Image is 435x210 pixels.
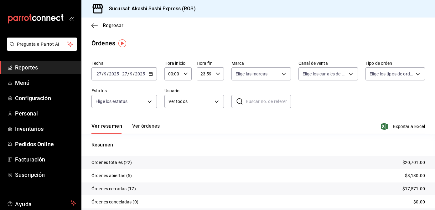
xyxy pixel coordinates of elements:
[402,186,425,192] p: $17,571.00
[132,123,160,134] button: Ver órdenes
[91,123,160,134] div: navigation tabs
[168,98,212,105] span: Ver todos
[104,71,107,76] input: --
[102,71,104,76] span: /
[15,125,76,133] span: Inventarios
[298,61,358,65] label: Canal de venta
[91,38,115,48] div: Órdenes
[103,23,123,28] span: Regresar
[231,61,291,65] label: Marca
[17,41,67,48] span: Pregunta a Parrot AI
[402,159,425,166] p: $20,701.00
[7,38,77,51] button: Pregunta a Parrot AI
[4,45,77,52] a: Pregunta a Parrot AI
[91,172,132,179] p: Órdenes abiertas (5)
[164,89,224,93] label: Usuario
[365,61,425,65] label: Tipo de orden
[370,71,413,77] span: Elige los tipos de orden
[96,98,127,105] span: Elige los estatus
[118,39,126,47] img: Tooltip marker
[130,71,133,76] input: --
[405,172,425,179] p: $3,130.00
[135,71,145,76] input: ----
[413,199,425,205] p: $0.00
[91,159,132,166] p: Órdenes totales (22)
[15,171,76,179] span: Suscripción
[91,199,138,205] p: Órdenes canceladas (0)
[382,123,425,130] button: Exportar a Excel
[91,61,157,65] label: Fecha
[15,140,76,148] span: Pedidos Online
[15,155,76,164] span: Facturación
[69,16,74,21] button: open_drawer_menu
[127,71,129,76] span: /
[246,95,291,108] input: Buscar no. de referencia
[303,71,346,77] span: Elige los canales de venta
[109,71,119,76] input: ----
[133,71,135,76] span: /
[15,199,68,207] span: Ayuda
[164,61,192,65] label: Hora inicio
[15,79,76,87] span: Menú
[15,94,76,102] span: Configuración
[91,89,157,93] label: Estatus
[104,5,196,13] h3: Sucursal: Akashi Sushi Express (ROS)
[122,71,127,76] input: --
[91,123,122,134] button: Ver resumen
[236,71,267,77] span: Elige las marcas
[15,109,76,118] span: Personal
[197,61,224,65] label: Hora fin
[91,141,425,149] p: Resumen
[107,71,109,76] span: /
[91,186,136,192] p: Órdenes cerradas (17)
[91,23,123,28] button: Regresar
[96,71,102,76] input: --
[15,63,76,72] span: Reportes
[120,71,121,76] span: -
